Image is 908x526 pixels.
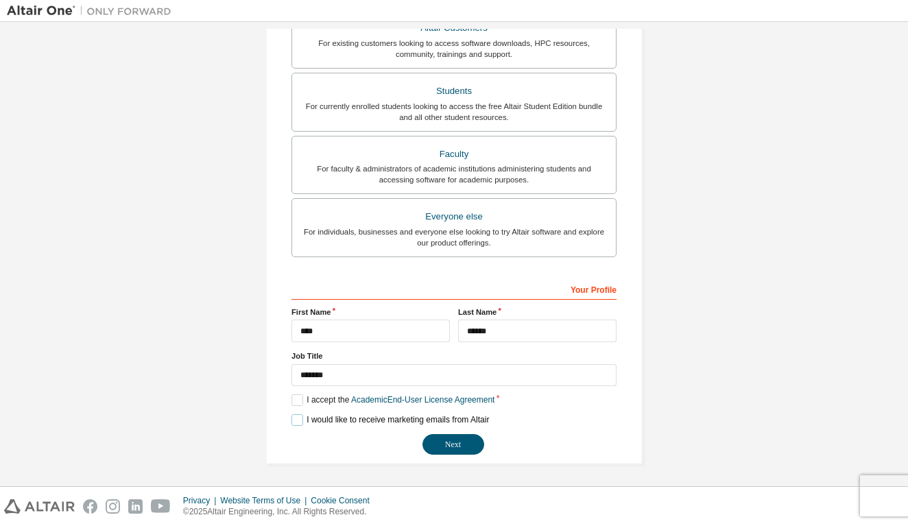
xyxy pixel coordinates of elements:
[291,394,494,406] label: I accept the
[300,82,608,101] div: Students
[300,38,608,60] div: For existing customers looking to access software downloads, HPC resources, community, trainings ...
[422,434,484,455] button: Next
[300,145,608,164] div: Faculty
[183,506,378,518] p: © 2025 Altair Engineering, Inc. All Rights Reserved.
[311,495,377,506] div: Cookie Consent
[4,499,75,514] img: altair_logo.svg
[151,499,171,514] img: youtube.svg
[291,414,489,426] label: I would like to receive marketing emails from Altair
[220,495,311,506] div: Website Terms of Use
[291,278,617,300] div: Your Profile
[128,499,143,514] img: linkedin.svg
[458,307,617,318] label: Last Name
[291,307,450,318] label: First Name
[300,101,608,123] div: For currently enrolled students looking to access the free Altair Student Edition bundle and all ...
[7,4,178,18] img: Altair One
[183,495,220,506] div: Privacy
[300,226,608,248] div: For individuals, businesses and everyone else looking to try Altair software and explore our prod...
[83,499,97,514] img: facebook.svg
[291,350,617,361] label: Job Title
[300,207,608,226] div: Everyone else
[106,499,120,514] img: instagram.svg
[300,163,608,185] div: For faculty & administrators of academic institutions administering students and accessing softwa...
[351,395,494,405] a: Academic End-User License Agreement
